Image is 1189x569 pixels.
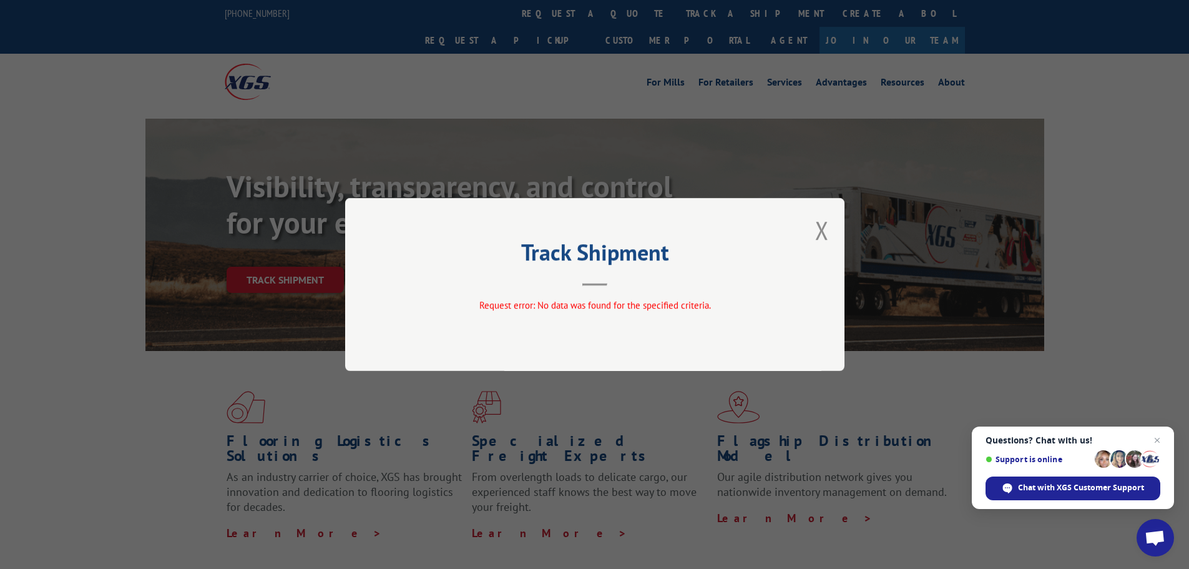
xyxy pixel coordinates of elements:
span: Support is online [986,455,1090,464]
span: Close chat [1150,433,1165,448]
span: Chat with XGS Customer Support [1018,482,1144,493]
div: Open chat [1137,519,1174,557]
span: Request error: No data was found for the specified criteria. [479,299,710,311]
div: Chat with XGS Customer Support [986,477,1160,500]
span: Questions? Chat with us! [986,435,1160,445]
button: Close modal [815,214,829,247]
h2: Track Shipment [408,244,782,267]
